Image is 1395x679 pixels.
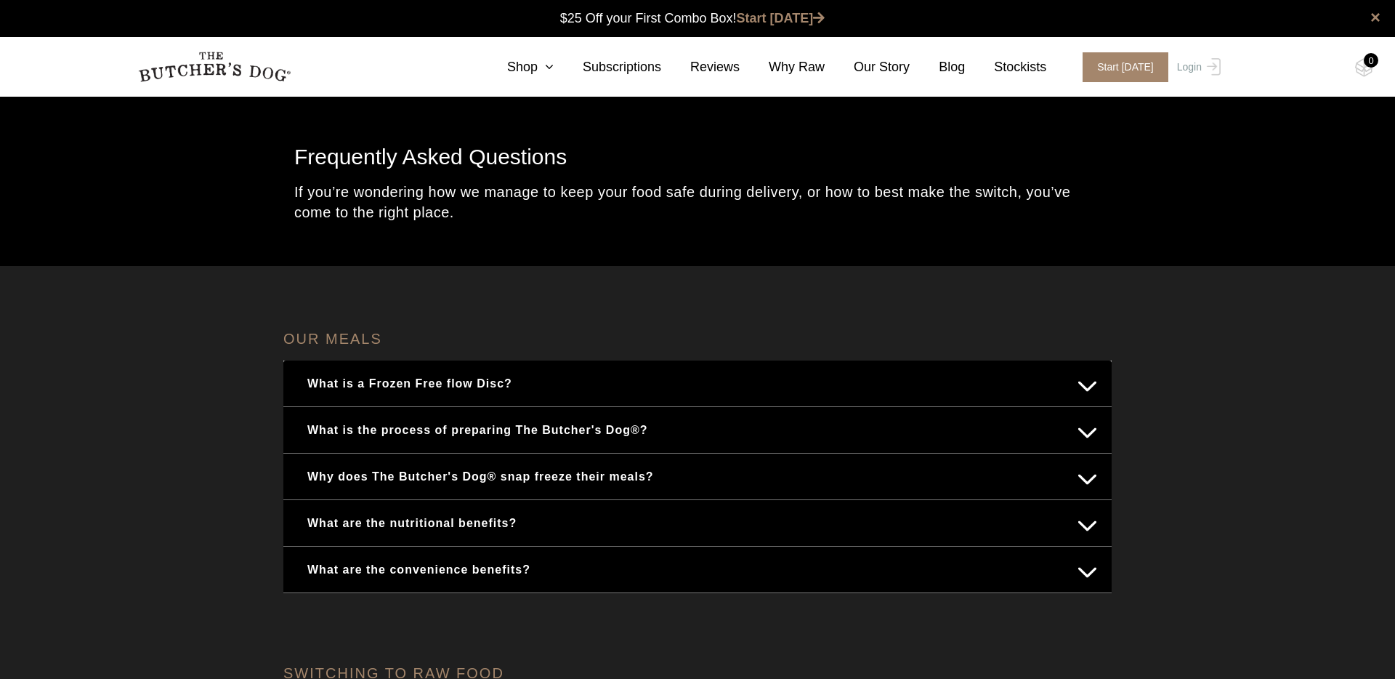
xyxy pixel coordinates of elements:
[298,509,1097,537] button: What are the nutritional benefits?
[1083,52,1168,82] span: Start [DATE]
[294,182,1101,222] p: If you’re wondering how we manage to keep your food safe during delivery, or how to best make the...
[1355,58,1373,77] img: TBD_Cart-Empty.png
[283,317,1112,361] h4: OUR MEALS
[298,462,1097,491] button: Why does The Butcher's Dog® snap freeze their meals?
[1068,52,1173,82] a: Start [DATE]
[740,57,825,77] a: Why Raw
[298,416,1097,444] button: What is the process of preparing The Butcher's Dog®?
[910,57,965,77] a: Blog
[294,140,1101,174] h1: Frequently Asked Questions
[478,57,554,77] a: Shop
[298,555,1097,584] button: What are the convenience benefits?
[1173,52,1221,82] a: Login
[825,57,910,77] a: Our Story
[737,11,825,25] a: Start [DATE]
[1364,53,1378,68] div: 0
[554,57,661,77] a: Subscriptions
[298,369,1097,398] button: What is a Frozen Free flow Disc?
[1370,9,1380,26] a: close
[965,57,1046,77] a: Stockists
[661,57,740,77] a: Reviews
